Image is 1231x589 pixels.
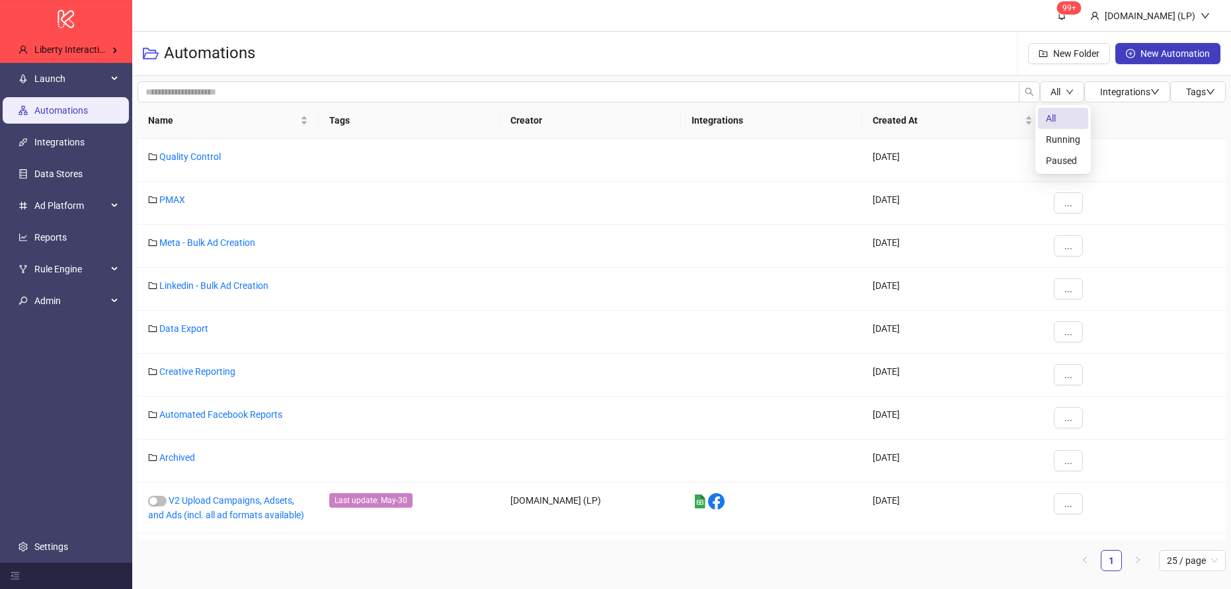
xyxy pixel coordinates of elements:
span: ... [1064,498,1072,509]
span: Admin [34,288,107,314]
button: ... [1054,450,1083,471]
span: Running [1046,132,1080,147]
a: Linkedin - Bulk Ad Creation [159,280,268,291]
h3: Automations [164,43,255,64]
div: [DATE] [862,483,1043,533]
span: Last update: May-30 [329,493,413,508]
th: Name [138,102,319,139]
div: [DATE] [862,182,1043,225]
span: number [19,201,28,210]
a: Creative Reporting [159,366,235,377]
span: user [1090,11,1099,20]
span: Ad Platform [34,192,107,219]
div: [DOMAIN_NAME] (OM) [500,533,681,584]
a: Integrations [34,137,85,147]
a: Automations [34,105,88,116]
span: ... [1064,241,1072,251]
span: ... [1064,412,1072,423]
span: folder [148,410,157,419]
div: [DATE] [862,354,1043,397]
a: Meta - Bulk Ad Creation [159,237,255,248]
li: 1 [1101,550,1122,571]
span: All [1046,111,1080,126]
span: left [1081,556,1089,564]
span: folder [148,152,157,161]
span: Rule Engine [34,256,107,282]
span: ... [1064,370,1072,380]
a: V2 Upload Campaigns, Adsets, and Ads (incl. all ad formats available) [148,495,304,520]
a: Automated Facebook Reports [159,409,282,420]
th: Created At [862,102,1043,139]
a: Data Export [159,323,208,334]
div: [DOMAIN_NAME] (LP) [500,483,681,533]
span: Liberty Interactive Marketing's Kitchn [34,44,186,55]
li: Next Page [1127,550,1148,571]
span: down [1150,87,1160,97]
div: [DATE] [862,268,1043,311]
a: 1 [1101,551,1121,570]
a: Archived [159,452,195,463]
span: folder [148,195,157,204]
div: [DATE] [862,440,1043,483]
button: ... [1054,493,1083,514]
button: right [1127,550,1148,571]
th: Actions [1043,102,1226,139]
a: Data Stores [34,169,83,179]
span: bell [1057,11,1066,20]
span: ... [1064,198,1072,208]
span: folder-add [1039,49,1048,58]
span: ... [1064,327,1072,337]
span: Name [148,113,298,128]
a: PMAX [159,194,185,205]
span: folder [148,324,157,333]
li: Previous Page [1074,550,1095,571]
span: folder [148,367,157,376]
a: Reports [34,232,67,243]
span: All [1051,87,1060,97]
span: Created At [873,113,1022,128]
span: user [19,45,28,54]
button: Alldown [1040,81,1084,102]
span: Paused [1046,153,1080,168]
span: folder [148,453,157,462]
span: Integrations [1100,87,1160,97]
span: ... [1064,284,1072,294]
div: [DATE] [862,533,1043,584]
button: ... [1054,235,1083,256]
span: down [1201,11,1210,20]
button: Tagsdown [1170,81,1226,102]
th: Creator [500,102,681,139]
button: New Folder [1028,43,1110,64]
div: [DOMAIN_NAME] (LP) [1099,9,1201,23]
button: Integrationsdown [1084,81,1170,102]
button: ... [1054,321,1083,342]
span: down [1206,87,1215,97]
span: right [1134,556,1142,564]
a: Settings [34,541,68,552]
div: Page Size [1159,550,1226,571]
sup: 141 [1057,1,1082,15]
button: New Automation [1115,43,1220,64]
span: folder-open [143,46,159,61]
button: ... [1054,364,1083,385]
button: ... [1054,192,1083,214]
div: [DATE] [862,225,1043,268]
span: New Automation [1140,48,1210,59]
span: key [19,296,28,305]
span: down [1066,88,1074,96]
th: Integrations [681,102,862,139]
span: folder [148,281,157,290]
span: search [1025,87,1034,97]
span: menu-fold [11,571,20,580]
div: [DATE] [862,397,1043,440]
button: ... [1054,407,1083,428]
span: ... [1064,455,1072,466]
span: plus-circle [1126,49,1135,58]
span: Launch [34,65,107,92]
th: Tags [319,102,500,139]
div: [DATE] [862,311,1043,354]
span: Tags [1186,87,1215,97]
a: Quality Control [159,151,221,162]
span: fork [19,264,28,274]
button: left [1074,550,1095,571]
